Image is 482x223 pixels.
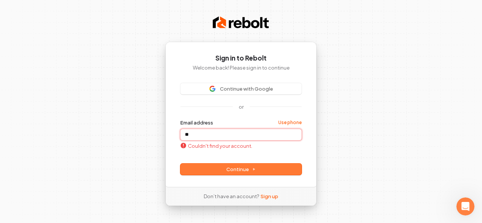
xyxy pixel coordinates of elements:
iframe: Intercom live chat [456,197,474,215]
label: Email address [180,119,213,126]
p: Welcome back! Please sign in to continue [180,64,302,71]
img: Sign in with Google [209,86,215,92]
button: Sign in with GoogleContinue with Google [180,83,302,94]
a: Use phone [278,120,302,126]
span: Continue with Google [220,85,273,92]
a: Sign up [261,193,278,200]
button: Continue [180,164,302,175]
span: Don’t have an account? [204,193,259,200]
span: Continue [226,166,256,173]
h1: Sign in to Rebolt [180,54,302,63]
img: Rebolt Logo [213,15,269,30]
p: or [239,103,244,110]
p: Couldn't find your account. [180,143,252,149]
